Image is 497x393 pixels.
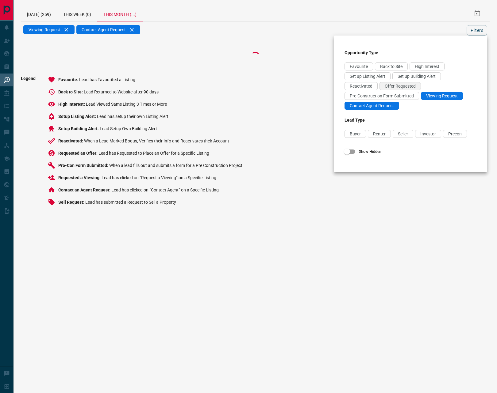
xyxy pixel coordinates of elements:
[398,131,408,136] span: Seller
[345,82,378,90] div: Reactivated
[350,103,394,108] span: Contact Agent Request
[368,130,391,138] div: Renter
[448,131,462,136] span: Precon
[350,93,414,98] span: Pre-Construction Form Submitted
[398,74,436,79] span: Set up Building Alert
[415,64,439,69] span: High Interest
[393,130,413,138] div: Seller
[345,130,366,138] div: Buyer
[421,92,463,100] div: Viewing Request
[359,149,381,154] span: Show Hidden
[350,131,361,136] span: Buyer
[415,130,441,138] div: Investor
[420,131,436,136] span: Investor
[443,130,467,138] div: Precon
[345,102,399,110] div: Contact Agent Request
[350,64,368,69] span: Favourite
[345,72,391,80] div: Set up Listing Alert
[345,118,476,123] h3: Lead Type
[345,62,373,70] div: Favourite
[345,92,419,100] div: Pre-Construction Form Submitted
[379,82,421,90] div: Offer Requested
[375,62,408,70] div: Back to Site
[392,72,441,80] div: Set up Building Alert
[410,62,445,70] div: High Interest
[350,84,372,89] span: Reactivated
[345,50,476,55] h3: Opportunity Type
[380,64,403,69] span: Back to Site
[350,74,385,79] span: Set up Listing Alert
[426,93,458,98] span: Viewing Request
[385,84,416,89] span: Offer Requested
[373,131,386,136] span: Renter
